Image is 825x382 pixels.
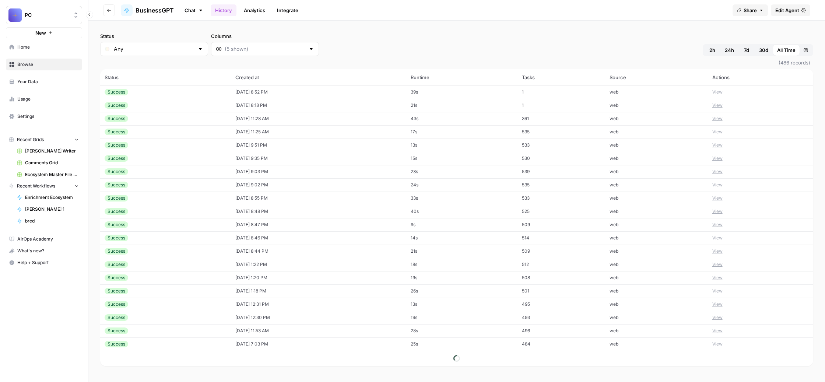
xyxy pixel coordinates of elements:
[231,125,406,139] td: [DATE] 11:25 AM
[517,69,605,85] th: Tasks
[605,165,708,178] td: web
[712,208,723,215] button: View
[25,171,79,178] span: Ecosystem Master File - SaaS.csv
[105,221,128,228] div: Success
[712,221,723,228] button: View
[712,129,723,135] button: View
[17,78,79,85] span: Your Data
[517,178,605,192] td: 535
[105,102,128,109] div: Success
[406,192,518,205] td: 33s
[755,44,773,56] button: 30d
[517,165,605,178] td: 539
[759,46,768,54] span: 30d
[25,206,79,213] span: [PERSON_NAME] 1
[231,205,406,218] td: [DATE] 8:48 PM
[712,274,723,281] button: View
[406,69,518,85] th: Runtime
[605,139,708,152] td: web
[712,301,723,308] button: View
[605,99,708,112] td: web
[605,271,708,284] td: web
[105,168,128,175] div: Success
[25,218,79,224] span: bred
[517,271,605,284] td: 508
[211,32,319,40] label: Columns
[777,46,796,54] span: All Time
[114,45,194,53] input: Any
[105,274,128,281] div: Success
[712,195,723,201] button: View
[605,125,708,139] td: web
[517,99,605,112] td: 1
[105,129,128,135] div: Success
[231,139,406,152] td: [DATE] 9:51 PM
[17,61,79,68] span: Browse
[406,218,518,231] td: 9s
[25,11,69,19] span: PC
[517,311,605,324] td: 493
[517,112,605,125] td: 361
[6,41,82,53] a: Home
[406,85,518,99] td: 39s
[231,192,406,205] td: [DATE] 8:55 PM
[25,194,79,201] span: Enrichment Ecosystem
[105,341,128,347] div: Success
[712,102,723,109] button: View
[25,148,79,154] span: [PERSON_NAME] Writer
[6,233,82,245] a: AirOps Academy
[406,139,518,152] td: 13s
[517,284,605,298] td: 501
[231,152,406,165] td: [DATE] 9:35 PM
[136,6,174,15] span: BusinessGPT
[231,298,406,311] td: [DATE] 12:31 PM
[105,195,128,201] div: Success
[605,218,708,231] td: web
[273,4,303,16] a: Integrate
[17,183,55,189] span: Recent Workflows
[406,205,518,218] td: 40s
[35,29,46,36] span: New
[231,258,406,271] td: [DATE] 1:22 PM
[517,139,605,152] td: 533
[14,215,82,227] a: bred
[704,44,720,56] button: 2h
[406,311,518,324] td: 19s
[406,298,518,311] td: 13s
[712,261,723,268] button: View
[517,152,605,165] td: 530
[231,271,406,284] td: [DATE] 1:20 PM
[17,259,79,266] span: Help + Support
[712,168,723,175] button: View
[105,327,128,334] div: Success
[231,245,406,258] td: [DATE] 8:44 PM
[605,85,708,99] td: web
[100,56,813,69] span: (486 records)
[605,231,708,245] td: web
[105,142,128,148] div: Success
[17,236,79,242] span: AirOps Academy
[180,4,208,17] a: Chat
[105,208,128,215] div: Success
[225,45,305,53] input: (5 shown)
[231,69,406,85] th: Created at
[517,245,605,258] td: 509
[744,7,757,14] span: Share
[517,324,605,337] td: 496
[6,111,82,122] a: Settings
[14,203,82,215] a: [PERSON_NAME] 1
[517,85,605,99] td: 1
[14,145,82,157] a: [PERSON_NAME] Writer
[406,152,518,165] td: 15s
[406,324,518,337] td: 28s
[231,165,406,178] td: [DATE] 9:03 PM
[6,27,82,38] button: New
[605,324,708,337] td: web
[105,235,128,241] div: Success
[406,125,518,139] td: 17s
[105,89,128,95] div: Success
[231,337,406,351] td: [DATE] 7:03 PM
[605,284,708,298] td: web
[720,44,738,56] button: 24h
[712,115,723,122] button: View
